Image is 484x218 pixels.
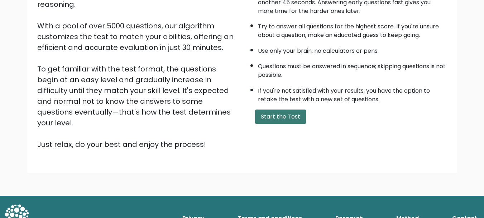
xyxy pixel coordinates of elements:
[258,43,447,55] li: Use only your brain, no calculators or pens.
[258,83,447,104] li: If you're not satisfied with your results, you have the option to retake the test with a new set ...
[258,59,447,79] li: Questions must be answered in sequence; skipping questions is not possible.
[258,19,447,40] li: Try to answer all questions for the highest score. If you're unsure about a question, make an edu...
[255,110,306,124] button: Start the Test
